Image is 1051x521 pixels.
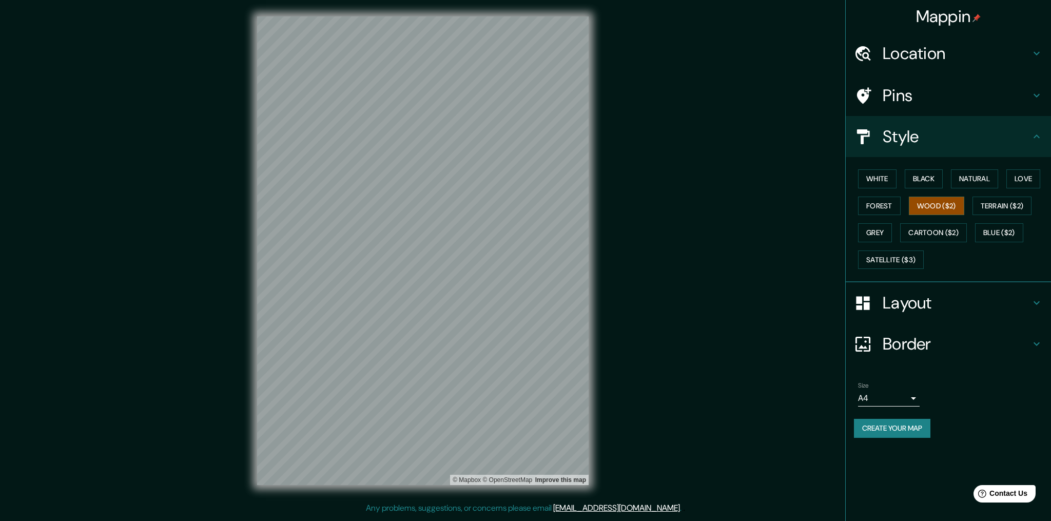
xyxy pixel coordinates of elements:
button: Love [1006,169,1040,188]
h4: Style [883,126,1030,147]
div: A4 [858,390,920,407]
div: . [683,502,685,514]
a: [EMAIL_ADDRESS][DOMAIN_NAME] [553,503,680,513]
h4: Location [883,43,1030,64]
div: Border [846,323,1051,364]
button: White [858,169,897,188]
a: OpenStreetMap [482,476,532,484]
button: Cartoon ($2) [900,223,967,242]
div: . [682,502,683,514]
button: Terrain ($2) [972,197,1032,216]
img: pin-icon.png [972,14,981,22]
button: Wood ($2) [909,197,964,216]
iframe: Help widget launcher [960,481,1040,510]
h4: Pins [883,85,1030,106]
button: Blue ($2) [975,223,1023,242]
button: Forest [858,197,901,216]
h4: Layout [883,293,1030,313]
a: Map feedback [535,476,586,484]
button: Satellite ($3) [858,250,924,269]
h4: Mappin [916,6,981,27]
p: Any problems, suggestions, or concerns please email . [366,502,682,514]
a: Mapbox [453,476,481,484]
div: Location [846,33,1051,74]
div: Layout [846,282,1051,323]
div: Pins [846,75,1051,116]
canvas: Map [257,16,589,485]
div: Style [846,116,1051,157]
button: Create your map [854,419,930,438]
button: Natural [951,169,998,188]
button: Black [905,169,943,188]
label: Size [858,381,869,390]
button: Grey [858,223,892,242]
h4: Border [883,334,1030,354]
